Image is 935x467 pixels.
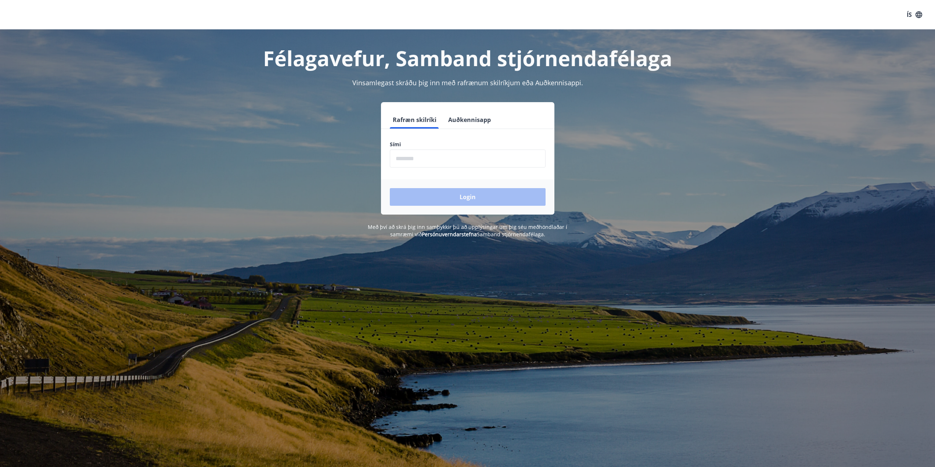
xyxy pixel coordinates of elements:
h1: Félagavefur, Samband stjórnendafélaga [212,44,723,72]
span: Með því að skrá þig inn samþykkir þú að upplýsingar um þig séu meðhöndlaðar í samræmi við Samband... [368,223,567,238]
a: Persónuverndarstefna [422,231,477,238]
span: Vinsamlegast skráðu þig inn með rafrænum skilríkjum eða Auðkennisappi. [352,78,583,87]
button: Auðkennisapp [445,111,494,129]
button: Rafræn skilríki [390,111,439,129]
button: ÍS [903,8,926,21]
label: Sími [390,141,546,148]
